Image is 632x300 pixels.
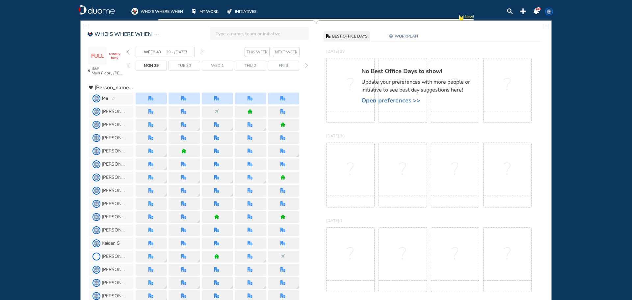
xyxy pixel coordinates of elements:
[520,8,526,14] div: plus-topbar
[148,149,153,153] div: office
[169,61,200,70] div: day Tue
[192,9,196,14] img: mywork-off.f8bf6c09.svg
[181,122,186,127] img: office.a375675b.svg
[361,68,477,75] span: No Best Office Days to show!
[235,61,266,70] div: day Thu
[102,95,108,102] span: Me
[94,162,99,167] span: IA
[280,214,285,219] img: home.de338a94.svg
[181,96,186,101] div: office
[79,5,115,15] div: duome-logo-whitelogo
[230,180,233,183] img: grid-tooltip.ec663082.svg
[347,166,354,173] span: ?
[164,154,167,157] img: grid-tooltip.ec663082.svg
[164,193,167,197] img: grid-tooltip.ec663082.svg
[164,180,167,183] img: grid-tooltip.ec663082.svg
[248,241,252,246] div: office
[273,47,300,57] button: next week
[280,228,285,232] img: office.a375675b.svg
[248,162,252,167] img: office.a375675b.svg
[94,214,99,220] span: JC
[533,8,539,14] div: notification-panel-on
[148,122,153,127] img: office.a375675b.svg
[280,122,285,127] img: home.de338a94.svg
[148,188,153,193] div: office
[181,122,186,127] div: office
[279,62,288,69] span: Fri 3
[214,254,219,259] img: home.de338a94.svg
[86,45,124,78] section: location-indicator
[181,228,186,232] div: office
[181,254,186,259] div: office
[263,180,266,183] div: location dialog
[280,109,285,114] div: office
[214,241,219,246] div: office
[214,228,219,232] img: office.a375675b.svg
[214,241,219,246] img: office.a375675b.svg
[131,8,183,15] a: WHO'S WHERE WHEN
[148,135,153,140] img: office.a375675b.svg
[197,220,200,223] div: location dialog
[230,193,233,197] img: grid-tooltip.ec663082.svg
[89,86,93,90] div: heart-black
[248,149,252,153] img: office.a375675b.svg
[148,109,153,114] div: office
[181,149,186,153] div: home
[214,201,219,206] img: office.a375675b.svg
[181,188,186,193] img: office.a375675b.svg
[263,259,266,262] div: location dialog
[87,31,93,37] img: whoswherewhen-red-on.68b911c1.svg
[326,133,345,139] span: [DATE] 30
[280,96,285,101] img: office.a375675b.svg
[102,109,126,114] span: [PERSON_NAME]
[181,135,186,140] div: office
[148,241,153,246] div: office
[148,122,153,127] div: office
[79,5,115,15] img: duome-logo-whitelogo.b0ca3abf.svg
[386,31,421,41] button: settings-cog-6184adWORKPLAN
[164,127,167,131] div: location dialog
[214,109,219,114] div: nonworking
[214,96,219,101] img: office.a375675b.svg
[94,241,99,246] span: KS
[91,53,104,59] span: FULL
[164,154,167,157] div: location dialog
[324,31,370,41] button: office-blackBEST OFFICE DAYS
[280,201,285,206] img: office.a375675b.svg
[148,201,153,206] img: office.a375675b.svg
[214,175,219,180] div: office
[127,63,130,68] img: thin-left-arrow-grey.f0cbfd8f.svg
[178,62,191,69] span: Tue 30
[148,188,153,193] img: office.a375675b.svg
[226,8,233,15] div: initiatives-off
[458,14,465,24] div: new-notification
[112,96,116,101] div: pen-edit
[181,109,186,114] img: office.a375675b.svg
[248,188,252,193] div: office
[197,193,200,197] img: grid-tooltip.ec663082.svg
[248,96,252,101] div: office
[248,254,252,259] img: office.a375675b.svg
[248,214,252,219] div: office
[148,109,153,114] img: office.a375675b.svg
[102,214,126,220] span: [PERSON_NAME]
[102,188,126,193] span: [PERSON_NAME]
[131,8,138,15] div: whoswherewhen-on
[197,193,200,197] div: location dialog
[197,127,200,131] div: location dialog
[154,31,159,39] img: task-ellipse.fef7074b.svg
[164,127,167,131] img: grid-tooltip.ec663082.svg
[164,259,167,262] div: location dialog
[389,34,393,38] img: settings-cog-6184ad.784f45ff.svg
[248,109,252,114] img: home.de338a94.svg
[94,109,99,114] span: AN
[332,33,367,40] span: BEST OFFICE DAYS
[326,34,330,39] div: office-black
[230,286,233,289] img: grid-tooltip.ec663082.svg
[148,228,153,232] div: office
[280,241,285,246] div: office
[197,259,200,262] div: location dialog
[127,47,204,57] div: week navigation
[248,188,252,193] img: office.a375675b.svg
[280,201,285,206] div: office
